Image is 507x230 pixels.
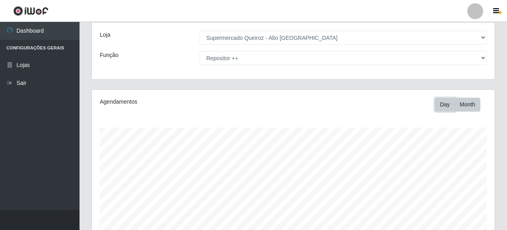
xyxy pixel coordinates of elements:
label: Função [100,51,118,59]
div: First group [435,98,480,112]
div: Toolbar with button groups [435,98,487,112]
label: Loja [100,31,110,39]
div: Agendamentos [100,98,254,106]
button: Day [435,98,455,112]
button: Month [455,98,480,112]
img: CoreUI Logo [13,6,49,16]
